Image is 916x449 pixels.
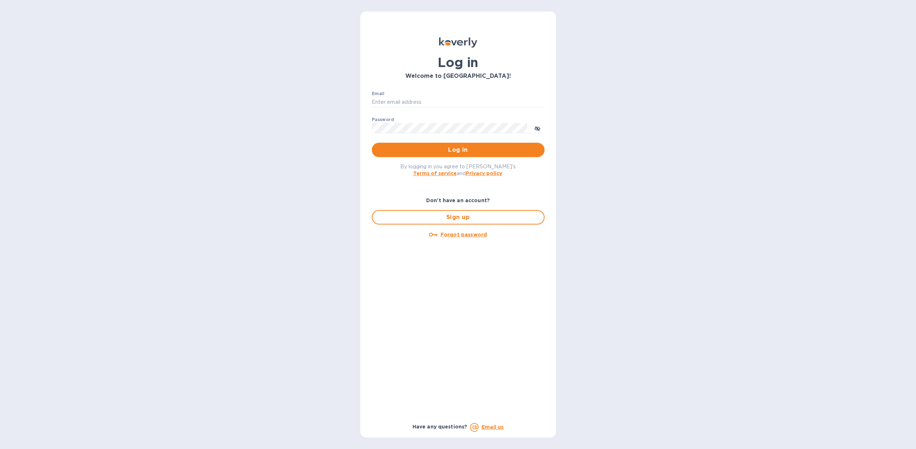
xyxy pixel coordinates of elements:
[372,210,545,224] button: Sign up
[400,164,516,176] span: By logging in you agree to [PERSON_NAME]'s and .
[372,143,545,157] button: Log in
[466,170,502,176] a: Privacy policy
[412,424,468,430] b: Have any questions?
[482,424,504,430] a: Email us
[372,97,545,108] input: Enter email address
[530,121,545,135] button: toggle password visibility
[378,213,538,222] span: Sign up
[439,37,477,48] img: Koverly
[378,146,539,154] span: Log in
[372,92,384,96] label: Email
[372,55,545,70] h1: Log in
[426,197,490,203] b: Don't have an account?
[372,73,545,80] h3: Welcome to [GEOGRAPHIC_DATA]!
[372,117,394,122] label: Password
[441,232,487,237] u: Forgot password
[413,170,457,176] a: Terms of service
